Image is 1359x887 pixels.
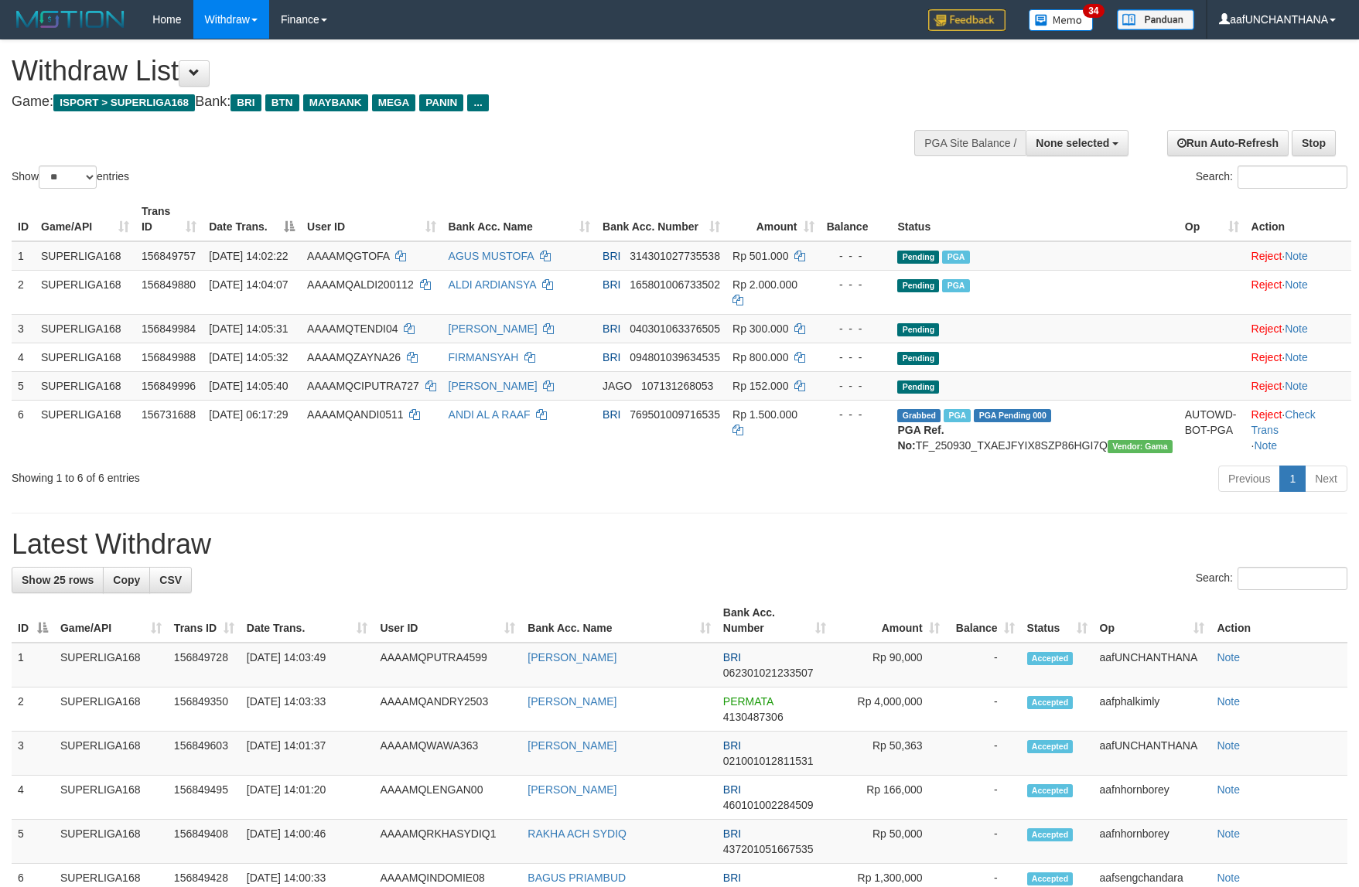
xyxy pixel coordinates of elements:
span: AAAAMQANDI0511 [307,408,404,421]
span: BRI [723,827,741,840]
span: BRI [230,94,261,111]
th: Date Trans.: activate to sort column descending [203,197,301,241]
td: aafUNCHANTHANA [1094,643,1211,687]
h1: Withdraw List [12,56,890,87]
td: 156849603 [168,732,241,776]
span: [DATE] 14:04:07 [209,278,288,291]
span: ISPORT > SUPERLIGA168 [53,94,195,111]
th: Game/API: activate to sort column ascending [35,197,135,241]
td: 156849350 [168,687,241,732]
h4: Game: Bank: [12,94,890,110]
span: Accepted [1027,872,1074,885]
td: [DATE] 14:01:37 [241,732,374,776]
td: · [1245,371,1351,400]
td: AAAAMQANDRY2503 [374,687,521,732]
span: Marked by aafsengchandara [942,279,969,292]
input: Search: [1238,567,1347,590]
span: Rp 800.000 [732,351,788,363]
th: Bank Acc. Number: activate to sort column ascending [717,599,832,643]
a: Check Trans [1251,408,1316,436]
span: Copy 021001012811531 to clipboard [723,755,814,767]
th: ID: activate to sort column descending [12,599,54,643]
a: Note [1285,380,1308,392]
td: 156849408 [168,820,241,864]
th: Status [891,197,1178,241]
th: User ID: activate to sort column ascending [374,599,521,643]
span: Accepted [1027,784,1074,797]
th: Op: activate to sort column ascending [1094,599,1211,643]
td: AAAAMQLENGAN00 [374,776,521,820]
div: - - - [827,378,886,394]
span: MEGA [372,94,416,111]
span: [DATE] 14:05:32 [209,351,288,363]
span: Copy 062301021233507 to clipboard [723,667,814,679]
img: Feedback.jpg [928,9,1006,31]
span: AAAAMQTENDI04 [307,322,398,335]
span: Copy 107131268053 to clipboard [641,380,713,392]
td: 1 [12,241,35,271]
a: Note [1217,827,1240,840]
div: - - - [827,277,886,292]
a: [PERSON_NAME] [449,380,538,392]
span: Accepted [1027,696,1074,709]
span: 156849988 [142,351,196,363]
td: SUPERLIGA168 [54,776,168,820]
td: [DATE] 14:00:46 [241,820,374,864]
span: BRI [603,250,620,262]
th: Date Trans.: activate to sort column ascending [241,599,374,643]
span: Rp 2.000.000 [732,278,797,291]
th: Balance: activate to sort column ascending [946,599,1021,643]
a: CSV [149,567,192,593]
a: Note [1217,872,1240,884]
td: Rp 50,000 [832,820,946,864]
td: · [1245,343,1351,371]
th: Balance [821,197,892,241]
th: User ID: activate to sort column ascending [301,197,442,241]
span: Copy 460101002284509 to clipboard [723,799,814,811]
a: Previous [1218,466,1280,492]
span: Rp 1.500.000 [732,408,797,421]
th: ID [12,197,35,241]
span: Copy 314301027735538 to clipboard [630,250,720,262]
span: BRI [723,651,741,664]
td: [DATE] 14:01:20 [241,776,374,820]
th: Trans ID: activate to sort column ascending [168,599,241,643]
td: aafnhornborey [1094,776,1211,820]
span: AAAAMQALDI200112 [307,278,414,291]
td: AUTOWD-BOT-PGA [1179,400,1245,459]
td: aafphalkimly [1094,687,1211,732]
td: SUPERLIGA168 [54,687,168,732]
td: 2 [12,687,54,732]
input: Search: [1238,165,1347,189]
span: 156849984 [142,322,196,335]
span: Grabbed [897,409,941,422]
span: ... [467,94,488,111]
td: 5 [12,371,35,400]
a: Reject [1251,408,1282,421]
td: SUPERLIGA168 [54,820,168,864]
div: - - - [827,321,886,336]
a: BAGUS PRIAMBUD [528,872,626,884]
a: [PERSON_NAME] [528,695,616,708]
span: 34 [1083,4,1104,18]
span: Copy 040301063376505 to clipboard [630,322,720,335]
td: Rp 4,000,000 [832,687,946,732]
a: ALDI ARDIANSYA [449,278,536,291]
select: Showentries [39,165,97,189]
td: Rp 166,000 [832,776,946,820]
a: RAKHA ACH SYDIQ [528,827,627,840]
div: - - - [827,407,886,422]
div: - - - [827,350,886,365]
span: MAYBANK [303,94,368,111]
img: panduan.png [1117,9,1194,30]
span: Accepted [1027,740,1074,753]
a: Note [1285,278,1308,291]
td: 3 [12,732,54,776]
span: 156849880 [142,278,196,291]
img: Button%20Memo.svg [1029,9,1094,31]
td: AAAAMQRKHASYDIQ1 [374,820,521,864]
a: Reject [1251,250,1282,262]
span: BRI [603,408,620,421]
td: 156849728 [168,643,241,687]
a: ANDI AL A RAAF [449,408,531,421]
